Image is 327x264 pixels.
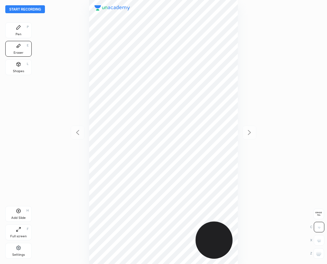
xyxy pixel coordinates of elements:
div: Add Slide [11,216,26,220]
div: P [27,25,29,29]
span: Erase all [314,212,324,216]
div: F [27,227,29,231]
button: Start recording [5,5,45,13]
div: E [27,44,29,47]
div: L [27,62,29,66]
div: Full screen [10,235,27,238]
div: Eraser [14,51,23,54]
div: H [26,209,29,212]
img: logo.38c385cc.svg [94,5,130,11]
div: X [310,235,324,246]
div: Settings [12,253,25,256]
div: C [310,222,324,232]
div: Pen [16,33,21,36]
div: Shapes [13,70,24,73]
div: Z [310,248,324,259]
